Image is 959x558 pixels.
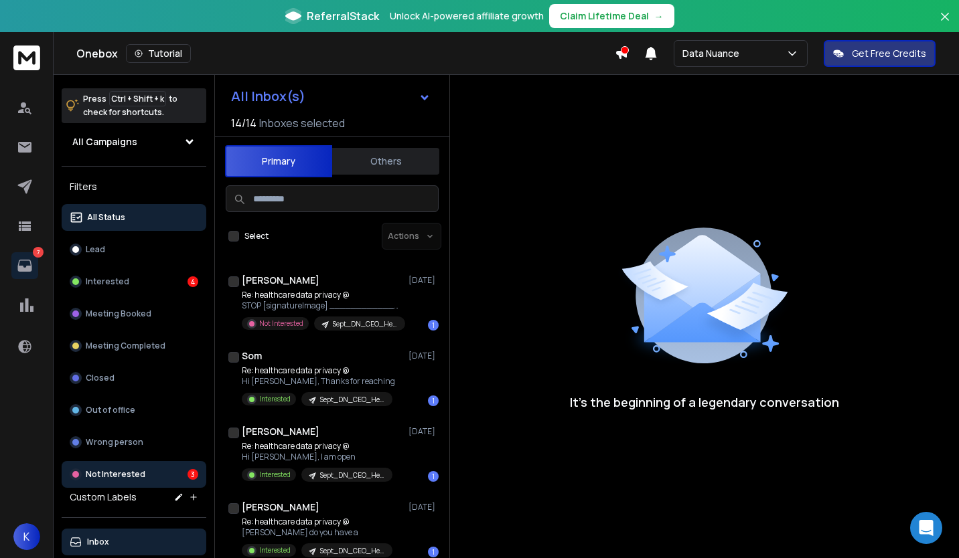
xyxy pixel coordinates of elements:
[62,529,206,555] button: Inbox
[86,341,165,351] p: Meeting Completed
[62,177,206,196] h3: Filters
[70,490,137,504] h3: Custom Labels
[87,212,125,223] p: All Status
[86,405,135,415] p: Out of office
[242,517,392,527] p: Re: healthcare data privacy @
[86,469,145,480] p: Not Interested
[332,147,439,176] button: Others
[86,276,129,287] p: Interested
[86,437,143,448] p: Wrong person
[428,471,439,482] div: 1
[188,276,198,287] div: 4
[242,349,262,363] h1: Som
[654,9,664,23] span: →
[242,300,402,311] p: STOP [signatureImage] ________________________________ From: [PERSON_NAME]
[409,275,439,286] p: [DATE]
[86,373,115,383] p: Closed
[244,231,269,242] label: Select
[242,500,319,514] h1: [PERSON_NAME]
[87,537,109,547] p: Inbox
[428,320,439,331] div: 1
[76,44,615,63] div: Onebox
[936,8,954,40] button: Close banner
[83,92,177,119] p: Press to check for shortcuts.
[62,365,206,391] button: Closed
[320,470,384,480] p: Sept_DN_CEO_Healthcare
[409,502,439,513] p: [DATE]
[62,236,206,263] button: Lead
[242,274,319,287] h1: [PERSON_NAME]
[188,469,198,480] div: 3
[62,333,206,359] button: Meeting Completed
[242,452,392,462] p: Hi [PERSON_NAME], I am open
[220,83,441,110] button: All Inbox(s)
[259,394,291,404] p: Interested
[242,365,395,376] p: Re: healthcare data privacy @
[242,425,319,438] h1: [PERSON_NAME]
[86,308,151,319] p: Meeting Booked
[126,44,191,63] button: Tutorial
[62,397,206,424] button: Out of office
[259,115,345,131] h3: Inboxes selected
[409,351,439,361] p: [DATE]
[549,4,674,28] button: Claim Lifetime Deal→
[109,91,166,106] span: Ctrl + Shift + k
[62,461,206,488] button: Not Interested3
[13,523,40,550] button: K
[225,145,332,177] button: Primary
[231,115,256,131] span: 14 / 14
[428,547,439,557] div: 1
[62,128,206,155] button: All Campaigns
[62,429,206,456] button: Wrong person
[409,426,439,437] p: [DATE]
[242,290,402,300] p: Re: healthcare data privacy @
[333,319,397,329] p: Sept_DN_CEO_Healthcare
[428,395,439,406] div: 1
[307,8,379,24] span: ReferralStack
[242,527,392,538] p: [PERSON_NAME] do you have a
[259,470,291,480] p: Interested
[242,441,392,452] p: Re: healthcare data privacy @
[824,40,936,67] button: Get Free Credits
[570,393,839,411] p: It’s the beginning of a legendary conversation
[910,512,942,544] div: Open Intercom Messenger
[259,318,303,329] p: Not Interested
[320,395,384,405] p: Sept_DN_CEO_Healthcare
[390,9,544,23] p: Unlock AI-powered affiliate growth
[852,47,926,60] p: Get Free Credits
[682,47,745,60] p: Data Nuance
[62,268,206,295] button: Interested4
[86,244,105,255] p: Lead
[11,252,38,279] a: 7
[62,204,206,231] button: All Status
[62,300,206,327] button: Meeting Booked
[242,376,395,387] p: Hi [PERSON_NAME], Thanks for reaching
[320,546,384,556] p: Sept_DN_CEO_Healthcare
[72,135,137,149] h1: All Campaigns
[33,247,44,258] p: 7
[259,545,291,555] p: Interested
[231,90,305,103] h1: All Inbox(s)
